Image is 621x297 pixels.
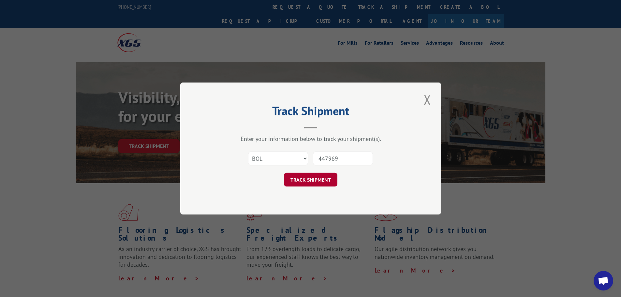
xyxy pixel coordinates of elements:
button: TRACK SHIPMENT [284,173,337,186]
h2: Track Shipment [213,106,408,119]
input: Number(s) [313,152,373,165]
div: Enter your information below to track your shipment(s). [213,135,408,142]
button: Close modal [422,91,433,109]
a: Open chat [594,271,613,290]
